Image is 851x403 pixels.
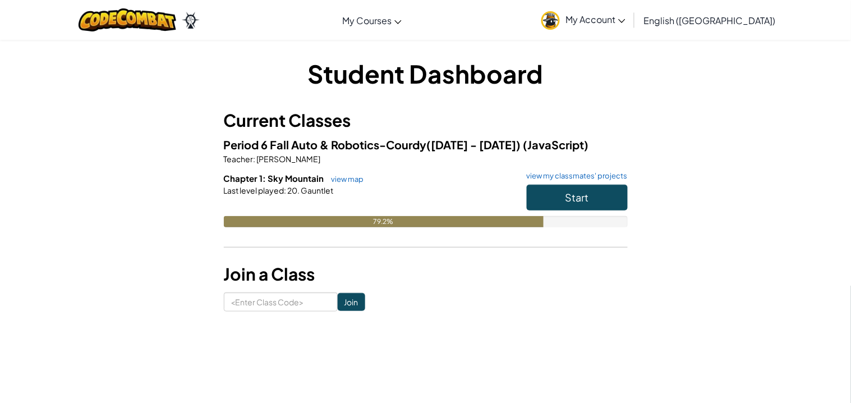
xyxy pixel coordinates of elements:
[224,56,628,91] h1: Student Dashboard
[643,15,775,26] span: English ([GEOGRAPHIC_DATA])
[79,8,177,31] img: CodeCombat logo
[224,154,254,164] span: Teacher
[337,5,407,35] a: My Courses
[284,185,287,195] span: :
[300,185,334,195] span: Gauntlet
[326,175,364,184] a: view map
[224,262,628,287] h3: Join a Class
[638,5,781,35] a: English ([GEOGRAPHIC_DATA])
[565,191,589,204] span: Start
[224,185,284,195] span: Last level played
[536,2,631,38] a: My Account
[224,216,544,227] div: 79.2%
[224,108,628,133] h3: Current Classes
[224,138,523,152] span: Period 6 Fall Auto & Robotics-Courdy([DATE] - [DATE])
[342,15,392,26] span: My Courses
[523,138,589,152] span: (JavaScript)
[338,293,365,311] input: Join
[565,13,625,25] span: My Account
[527,185,628,210] button: Start
[521,172,628,180] a: view my classmates' projects
[256,154,321,164] span: [PERSON_NAME]
[287,185,300,195] span: 20.
[541,11,560,30] img: avatar
[224,292,338,312] input: <Enter Class Code>
[224,173,326,184] span: Chapter 1: Sky Mountain
[182,12,200,29] img: Ozaria
[254,154,256,164] span: :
